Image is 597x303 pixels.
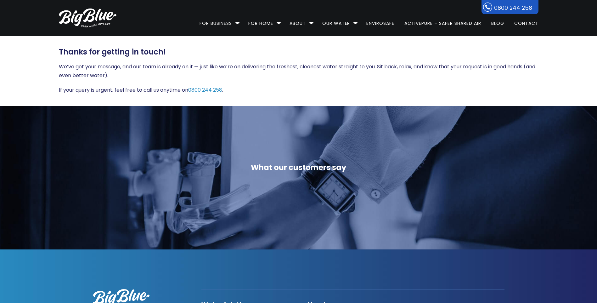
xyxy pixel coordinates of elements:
[133,163,464,173] div: What our customers say
[59,86,538,94] p: If your query is urgent, feel free to call us anytime on .
[188,86,222,94] a: 0800 244 258
[59,62,538,80] p: We’ve got your message, and our team is already on it — just like we’re on delivering the freshes...
[59,48,538,57] h3: Thanks for getting in touch!
[135,177,145,187] div: Previous
[59,9,116,27] img: logo
[452,177,462,187] div: Next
